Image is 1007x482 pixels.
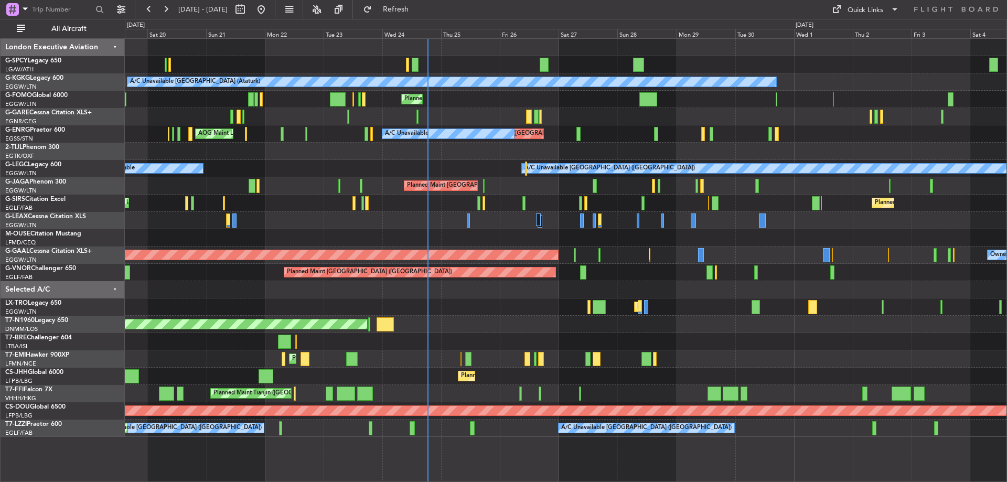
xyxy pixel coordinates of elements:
div: Tue 23 [324,29,382,38]
div: AOG Maint London ([GEOGRAPHIC_DATA]) [198,126,316,142]
div: Sat 27 [559,29,617,38]
span: Refresh [374,6,418,13]
div: Planned Maint [GEOGRAPHIC_DATA] ([GEOGRAPHIC_DATA]) [461,368,626,384]
div: Sun 21 [206,29,265,38]
div: Mon 29 [677,29,735,38]
span: G-KGKG [5,75,30,81]
a: G-SPCYLegacy 650 [5,58,61,64]
button: Refresh [358,1,421,18]
div: Thu 25 [441,29,500,38]
div: [DATE] [796,21,813,30]
div: Planned Maint [GEOGRAPHIC_DATA] [292,351,392,367]
button: Quick Links [827,1,904,18]
a: EGGW/LTN [5,187,37,195]
a: DNMM/LOS [5,325,38,333]
a: G-LEGCLegacy 600 [5,162,61,168]
a: T7-FFIFalcon 7X [5,387,52,393]
span: G-VNOR [5,265,31,272]
a: EGGW/LTN [5,308,37,316]
div: A/C Unavailable [GEOGRAPHIC_DATA] ([GEOGRAPHIC_DATA]) [524,160,695,176]
div: Mon 22 [265,29,324,38]
button: All Aircraft [12,20,114,37]
a: EGNR/CEG [5,117,37,125]
span: G-LEAX [5,213,28,220]
span: T7-BRE [5,335,27,341]
a: G-GAALCessna Citation XLS+ [5,248,92,254]
a: G-SIRSCitation Excel [5,196,66,202]
span: G-FOMO [5,92,32,99]
div: Planned Maint Tianjin ([GEOGRAPHIC_DATA]) [213,385,336,401]
a: M-OUSECitation Mustang [5,231,81,237]
div: Thu 2 [853,29,912,38]
a: EGLF/FAB [5,204,33,212]
a: LX-TROLegacy 650 [5,300,61,306]
div: Planned Maint [GEOGRAPHIC_DATA] ([GEOGRAPHIC_DATA]) [287,264,452,280]
a: EGLF/FAB [5,273,33,281]
span: All Aircraft [27,25,111,33]
span: M-OUSE [5,231,30,237]
a: LGAV/ATH [5,66,34,73]
div: Sat 20 [147,29,206,38]
a: EGGW/LTN [5,100,37,108]
span: G-LEGC [5,162,28,168]
a: EGGW/LTN [5,256,37,264]
a: G-GARECessna Citation XLS+ [5,110,92,116]
div: Wed 1 [794,29,853,38]
div: A/C Unavailable [GEOGRAPHIC_DATA] ([GEOGRAPHIC_DATA]) [561,420,732,436]
div: Unplanned Maint [GEOGRAPHIC_DATA] ([GEOGRAPHIC_DATA]) [126,195,299,211]
span: 2-TIJL [5,144,23,151]
a: VHHH/HKG [5,394,36,402]
a: G-JAGAPhenom 300 [5,179,66,185]
div: Quick Links [848,5,883,16]
div: Planned Maint [GEOGRAPHIC_DATA] ([GEOGRAPHIC_DATA]) [404,91,570,107]
span: T7-EMI [5,352,26,358]
a: G-FOMOGlobal 6000 [5,92,68,99]
a: LTBA/ISL [5,342,29,350]
a: T7-EMIHawker 900XP [5,352,69,358]
a: T7-LZZIPraetor 600 [5,421,62,427]
a: G-VNORChallenger 650 [5,265,76,272]
div: Tue 30 [735,29,794,38]
a: G-ENRGPraetor 600 [5,127,65,133]
span: LX-TRO [5,300,28,306]
a: EGGW/LTN [5,221,37,229]
input: Trip Number [32,2,92,17]
div: Sun 28 [617,29,676,38]
span: T7-LZZI [5,421,27,427]
span: G-GARE [5,110,29,116]
div: A/C Unavailable [GEOGRAPHIC_DATA] (Ataturk) [130,74,260,90]
span: [DATE] - [DATE] [178,5,228,14]
span: T7-N1960 [5,317,35,324]
a: EGGW/LTN [5,83,37,91]
a: T7-N1960Legacy 650 [5,317,68,324]
div: Wed 24 [382,29,441,38]
a: CS-JHHGlobal 6000 [5,369,63,376]
div: Planned Maint [GEOGRAPHIC_DATA] ([GEOGRAPHIC_DATA]) [407,178,572,194]
span: CS-JHH [5,369,28,376]
a: EGSS/STN [5,135,33,143]
span: G-ENRG [5,127,30,133]
div: Fri 26 [500,29,559,38]
div: A/C Unavailable [385,126,428,142]
a: LFMD/CEQ [5,239,36,247]
span: G-JAGA [5,179,29,185]
a: EGGW/LTN [5,169,37,177]
div: Fri 3 [912,29,970,38]
span: T7-FFI [5,387,24,393]
div: [DATE] [127,21,145,30]
a: LFMN/NCE [5,360,36,368]
span: G-GAAL [5,248,29,254]
a: EGTK/OXF [5,152,34,160]
span: G-SPCY [5,58,28,64]
a: CS-DOUGlobal 6500 [5,404,66,410]
a: 2-TIJLPhenom 300 [5,144,59,151]
span: CS-DOU [5,404,30,410]
a: LFPB/LBG [5,377,33,385]
span: G-SIRS [5,196,25,202]
div: A/C Unavailable [GEOGRAPHIC_DATA] ([GEOGRAPHIC_DATA]) [91,420,262,436]
a: G-LEAXCessna Citation XLS [5,213,86,220]
a: G-KGKGLegacy 600 [5,75,63,81]
a: EGLF/FAB [5,429,33,437]
a: LFPB/LBG [5,412,33,420]
a: T7-BREChallenger 604 [5,335,72,341]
